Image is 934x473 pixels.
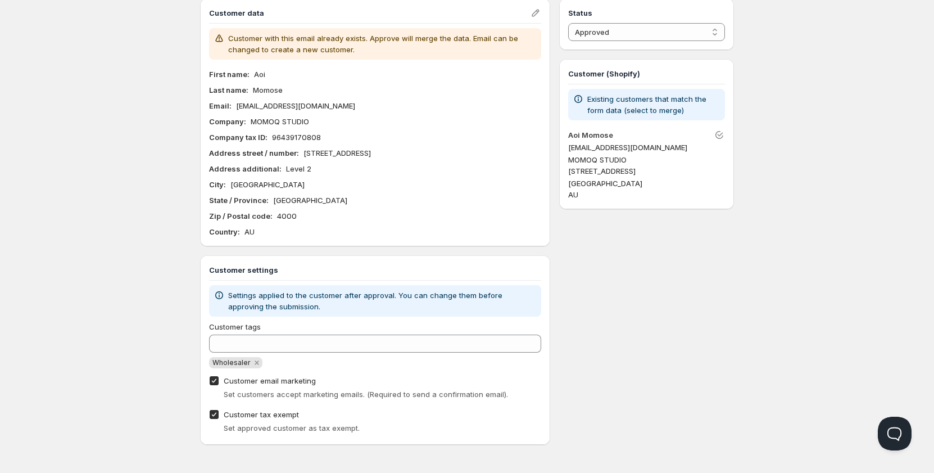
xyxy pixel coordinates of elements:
[253,84,283,96] p: Momose
[254,69,265,80] p: Aoi
[568,155,636,175] span: MOMOQ STUDIO [STREET_ADDRESS]
[277,210,297,222] p: 4000
[209,322,261,331] span: Customer tags
[286,163,311,174] p: Level 2
[212,358,251,367] span: Wholesaler
[224,424,360,433] span: Set approved customer as tax exempt.
[209,101,232,110] b: Email :
[303,147,371,159] p: [STREET_ADDRESS]
[568,179,642,199] span: [GEOGRAPHIC_DATA] AU
[273,195,347,206] p: [GEOGRAPHIC_DATA]
[568,68,725,79] h3: Customer (Shopify)
[230,179,305,190] p: [GEOGRAPHIC_DATA]
[209,70,250,79] b: First name :
[209,164,282,173] b: Address additional :
[209,180,226,189] b: City :
[244,226,255,237] p: AU
[224,390,508,399] span: Set customers accept marketing emails. (Required to send a confirmation email).
[252,358,262,368] button: Remove Wholesaler
[209,85,248,94] b: Last name :
[568,142,725,153] p: [EMAIL_ADDRESS][DOMAIN_NAME]
[209,211,273,220] b: Zip / Postal code :
[224,376,316,385] span: Customer email marketing
[272,132,321,143] p: 96439170808
[228,33,537,55] p: Customer with this email already exists. Approve will merge the data. Email can be changed to cre...
[209,117,246,126] b: Company :
[251,116,309,127] p: MOMOQ STUDIO
[209,133,267,142] b: Company tax ID :
[568,7,725,19] h3: Status
[878,417,912,451] iframe: Help Scout Beacon - Open
[209,227,240,236] b: Country :
[228,290,537,312] p: Settings applied to the customer after approval. You can change them before approving the submiss...
[568,130,613,139] a: Aoi Momose
[209,196,269,205] b: State / Province :
[209,7,530,19] h3: Customer data
[209,264,541,276] h3: Customer settings
[224,410,299,419] span: Customer tax exempt
[711,127,727,143] button: Unlink
[587,93,720,116] p: Existing customers that match the form data (select to merge)
[528,5,543,21] button: Edit
[236,100,355,111] p: [EMAIL_ADDRESS][DOMAIN_NAME]
[209,148,299,157] b: Address street / number :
